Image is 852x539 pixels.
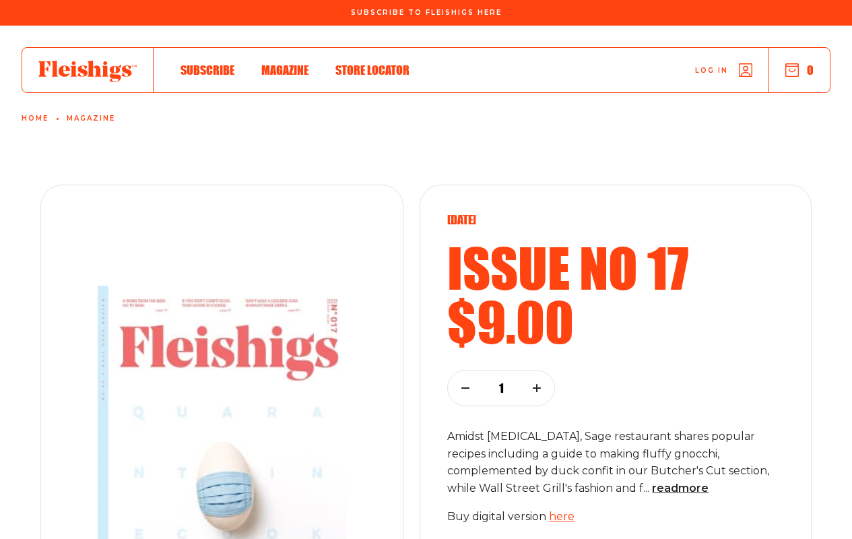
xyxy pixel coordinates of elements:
a: here [549,510,575,523]
p: [DATE] [447,212,784,227]
span: Magazine [261,63,308,77]
a: Log in [695,63,752,77]
a: Home [22,115,48,123]
span: Subscribe To Fleishigs Here [351,9,502,17]
a: Store locator [335,61,409,79]
a: Subscribe [181,61,234,79]
h2: Issue no 17 [447,241,784,294]
span: Subscribe [181,63,234,77]
h2: $9.00 [447,294,784,348]
span: Log in [695,65,728,75]
a: Subscribe To Fleishigs Here [348,9,504,15]
p: Amidst [MEDICAL_DATA], Sage restaurant shares popular recipes including a guide to making fluffy ... [447,428,784,498]
span: Store locator [335,63,409,77]
a: Magazine [261,61,308,79]
span: read more [652,482,709,495]
a: Magazine [67,115,115,123]
p: Buy digital version [447,508,784,526]
p: 1 [492,381,510,395]
button: 0 [785,63,814,77]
